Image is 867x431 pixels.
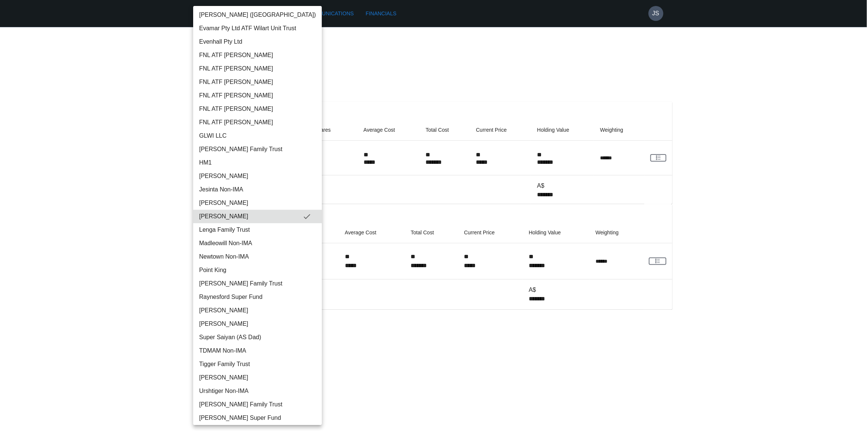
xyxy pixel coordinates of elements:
[199,199,316,207] span: [PERSON_NAME]
[199,185,316,194] span: Jesinta Non-IMA
[199,333,316,342] span: Super Saiyan (AS Dad)
[199,252,316,261] span: Newtown Non-IMA
[199,10,316,19] span: [PERSON_NAME] ([GEOGRAPHIC_DATA])
[199,239,316,248] span: Madleowill Non-IMA
[199,360,316,369] span: Tigger Family Trust
[199,413,316,422] span: [PERSON_NAME] Super Fund
[199,266,316,275] span: Point King
[199,306,316,315] span: [PERSON_NAME]
[199,104,316,113] span: FNL ATF [PERSON_NAME]
[199,145,316,154] span: [PERSON_NAME] Family Trust
[199,64,316,73] span: FNL ATF [PERSON_NAME]
[199,293,316,302] span: Raynesford Super Fund
[199,279,316,288] span: [PERSON_NAME] Family Trust
[199,387,316,396] span: Urshtiger Non-IMA
[199,91,316,100] span: FNL ATF [PERSON_NAME]
[199,78,316,87] span: FNL ATF [PERSON_NAME]
[199,373,316,382] span: [PERSON_NAME]
[199,319,316,328] span: [PERSON_NAME]
[199,131,316,140] span: GLWI LLC
[199,212,302,221] span: [PERSON_NAME]
[199,400,316,409] span: [PERSON_NAME] Family Trust
[199,118,316,127] span: FNL ATF [PERSON_NAME]
[199,158,316,167] span: HM1
[199,346,316,355] span: TDMAM Non-IMA
[199,172,316,181] span: [PERSON_NAME]
[199,225,316,234] span: Lenga Family Trust
[199,51,316,60] span: FNL ATF [PERSON_NAME]
[199,37,316,46] span: Evenhall Pty Ltd
[199,24,316,33] span: Evamar Pty Ltd ATF Wilart Unit Trust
